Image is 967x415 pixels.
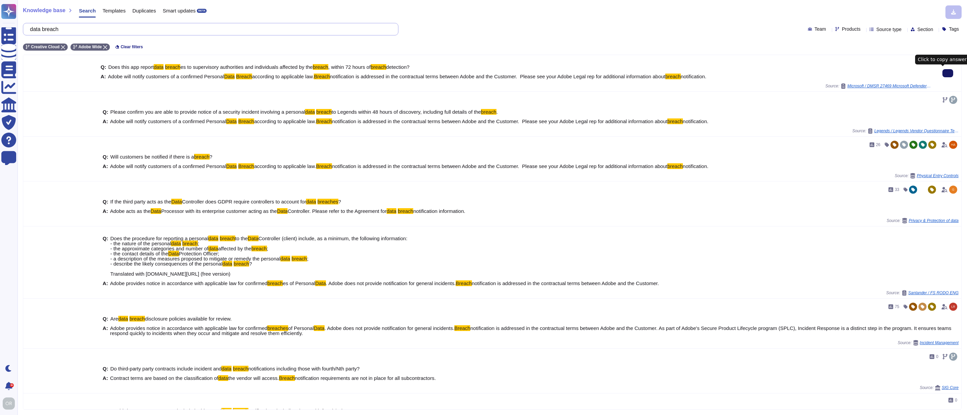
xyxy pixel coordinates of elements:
[387,208,396,214] mark: data
[103,164,108,169] b: A:
[683,118,708,124] span: notification.
[220,236,235,241] mark: breach
[277,208,288,214] mark: Data
[920,385,959,390] span: Source:
[815,27,826,31] span: Team
[280,256,290,261] mark: data
[110,163,226,169] span: Adobe will notify customers of a confirmed Personal
[110,236,208,241] span: Does the procedure for reporting a personal
[79,8,96,13] span: Search
[103,109,109,114] b: Q:
[103,316,109,321] b: Q:
[371,64,386,70] mark: breach
[825,83,932,89] span: Source:
[110,366,221,371] span: Do third-party party contracts include incident and
[103,281,108,286] b: A:
[110,251,280,261] span: Protection Officer; - a description of the measures proposed to mitigate or remedy the personal
[27,23,391,35] input: Search a question or template...
[279,375,295,381] mark: Breach
[110,325,951,336] span: notification is addressed in the contractual terms between Adobe and the Customer. As part of Ado...
[909,219,959,223] span: Privacy & Protection of data
[171,199,182,204] mark: Data
[288,208,387,214] span: Controller. Please refer to the Agreement for
[326,280,456,286] span: . Adobe does not provide notification for general incidents.
[898,340,959,345] span: Source:
[254,118,316,124] span: according to applicable law.
[110,280,267,286] span: Adobe provides notice in accordance with applicable law for confirmed
[118,316,128,322] mark: data
[936,355,938,359] span: 0
[110,208,150,214] span: Adobe acts as the
[386,64,410,70] span: detection?
[110,408,221,414] span: Do third-party party contracts include incident and
[283,280,315,286] span: es of Personal
[338,199,341,204] span: ?
[110,154,194,160] span: Will customers be notified if there is a
[233,408,248,414] mark: breach
[1,396,20,411] button: user
[168,251,179,256] mark: Data
[103,199,109,204] b: Q:
[667,118,683,124] mark: breach
[316,109,332,115] mark: breach
[949,27,959,31] span: Tags
[895,173,959,178] span: Source:
[942,386,959,390] span: SIG Core
[496,109,498,115] span: .
[110,241,208,251] span: ; - the approximate categories and number of
[456,280,472,286] mark: Breach
[332,109,481,115] span: to Legends within 48 hours of discovery, including full details of the
[3,397,15,410] img: user
[328,64,371,70] span: , within 72 hours of
[306,199,316,204] mark: data
[454,325,471,331] mark: Breach
[920,341,959,345] span: Incident Management
[874,129,959,133] span: Legends / Legends Vendor Questionnaire Template 1 (1)
[235,236,248,241] span: to the
[667,163,683,169] mark: breach
[330,74,665,79] span: notification is addressed in the contractual terms between Adobe and the Customer. Please see you...
[413,208,465,214] span: notification information.
[876,143,880,147] span: 26
[842,27,860,31] span: Products
[31,45,60,49] span: Creative Cloud
[132,8,156,13] span: Duplicates
[895,305,899,309] span: 75
[316,163,332,169] mark: Breach
[887,218,959,223] span: Source:
[481,109,496,115] mark: breach
[103,236,109,276] b: Q:
[103,376,108,381] b: A:
[163,8,196,13] span: Smart updates
[100,74,106,79] b: A:
[110,246,268,256] span: ; - the contact details of the
[110,109,305,115] span: Please confirm you are able to provide notice of a security incident involving a personal
[305,109,315,115] mark: data
[228,375,279,381] span: the vendor will access.
[248,408,360,414] span: notifications including those with fourth/Nth party?
[226,163,237,169] mark: Data
[108,74,224,79] span: Adobe will notify customers of a confirmed Personal
[154,64,163,70] mark: data
[295,375,436,381] span: notification requirements are not in place for all subcontractors.
[665,74,681,79] mark: breach
[238,163,254,169] mark: Breach
[895,188,899,192] span: 33
[145,316,232,322] span: disclosure policies available for review.
[917,174,959,178] span: Physical Entry Controls
[683,163,708,169] span: notification.
[218,246,251,251] span: affected by the
[314,74,330,79] mark: Breach
[315,280,326,286] mark: Data
[226,118,237,124] mark: Data
[233,366,248,371] mark: breach
[332,118,667,124] span: notification is addressed in the contractual terms between Adobe and the Customer. Please see you...
[251,246,267,251] mark: breach
[252,74,314,79] span: according to applicable law.
[151,208,161,214] mark: Data
[224,74,235,79] mark: Data
[110,316,118,322] span: Are
[314,325,325,331] mark: Data
[110,199,171,204] span: If the third party acts as the
[161,208,277,214] span: Processor with its enterprise customer acting as the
